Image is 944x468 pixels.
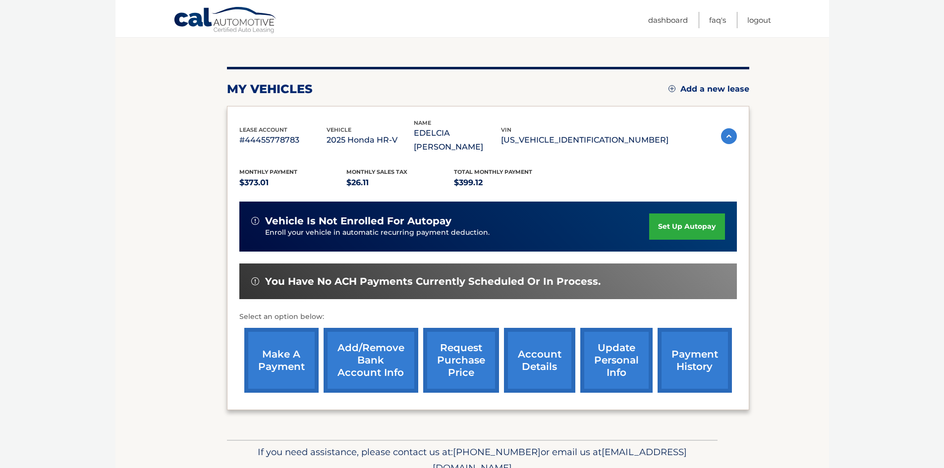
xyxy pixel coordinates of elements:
[414,126,501,154] p: EDELCIA [PERSON_NAME]
[504,328,575,393] a: account details
[346,176,454,190] p: $26.11
[346,168,407,175] span: Monthly sales Tax
[454,168,532,175] span: Total Monthly Payment
[327,133,414,147] p: 2025 Honda HR-V
[265,227,650,238] p: Enroll your vehicle in automatic recurring payment deduction.
[324,328,418,393] a: Add/Remove bank account info
[265,215,451,227] span: vehicle is not enrolled for autopay
[668,84,749,94] a: Add a new lease
[239,133,327,147] p: #44455778783
[251,217,259,225] img: alert-white.svg
[239,311,737,323] p: Select an option below:
[580,328,653,393] a: update personal info
[327,126,351,133] span: vehicle
[648,12,688,28] a: Dashboard
[239,126,287,133] span: lease account
[251,277,259,285] img: alert-white.svg
[454,176,561,190] p: $399.12
[721,128,737,144] img: accordion-active.svg
[709,12,726,28] a: FAQ's
[501,133,668,147] p: [US_VEHICLE_IDENTIFICATION_NUMBER]
[173,6,278,35] a: Cal Automotive
[244,328,319,393] a: make a payment
[239,176,347,190] p: $373.01
[423,328,499,393] a: request purchase price
[227,82,313,97] h2: my vehicles
[649,213,724,240] a: set up autopay
[265,275,601,288] span: You have no ACH payments currently scheduled or in process.
[239,168,297,175] span: Monthly Payment
[414,119,431,126] span: name
[501,126,511,133] span: vin
[747,12,771,28] a: Logout
[453,446,541,458] span: [PHONE_NUMBER]
[668,85,675,92] img: add.svg
[658,328,732,393] a: payment history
